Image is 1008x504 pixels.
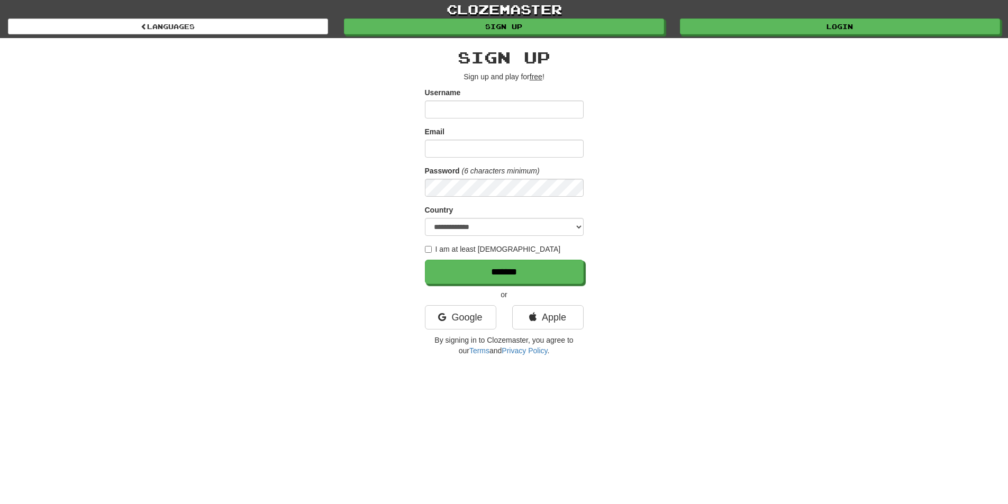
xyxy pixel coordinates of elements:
a: Terms [469,346,489,355]
h2: Sign up [425,49,584,66]
u: free [530,72,542,81]
a: Google [425,305,496,329]
a: Login [680,19,1000,34]
a: Sign up [344,19,664,34]
a: Languages [8,19,328,34]
label: Username [425,87,461,98]
input: I am at least [DEMOGRAPHIC_DATA] [425,246,432,253]
a: Apple [512,305,584,329]
p: Sign up and play for ! [425,71,584,82]
a: Privacy Policy [502,346,547,355]
label: Country [425,205,453,215]
p: or [425,289,584,300]
label: Email [425,126,444,137]
label: Password [425,166,460,176]
label: I am at least [DEMOGRAPHIC_DATA] [425,244,561,254]
p: By signing in to Clozemaster, you agree to our and . [425,335,584,356]
em: (6 characters minimum) [462,167,540,175]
